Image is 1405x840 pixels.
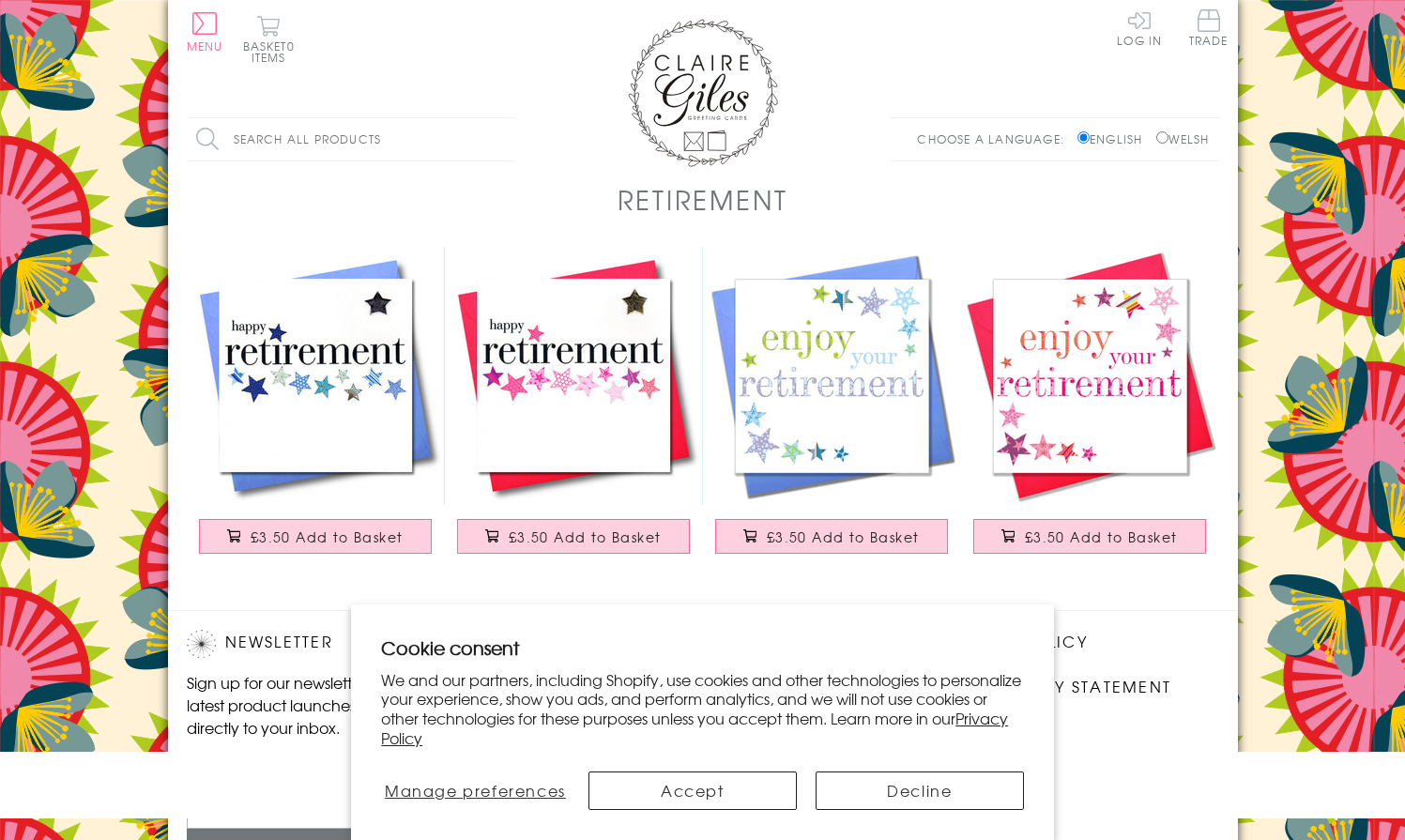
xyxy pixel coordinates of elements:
[1156,130,1210,147] label: Welsh
[496,118,515,160] input: Search
[1025,527,1178,546] span: £3.50 Add to Basket
[715,519,948,554] button: £3.50 Add to Basket
[243,15,295,63] button: Basket0 items
[381,670,1024,748] p: We and our partners, including Shopify, use cookies and other technologies to personalize your ex...
[588,771,797,810] button: Accept
[1156,131,1168,144] input: Welsh
[445,247,703,573] a: Good Luck Retirement Card, Pink Stars, Embellished with a padded star £3.50 Add to Basket
[381,771,569,810] button: Manage preferences
[187,118,515,160] input: Search all products
[187,12,223,52] button: Menu
[187,247,445,573] a: Good Luck Retirement Card, Blue Stars, Embellished with a padded star £3.50 Add to Basket
[767,527,920,546] span: £3.50 Add to Basket
[1117,9,1162,46] a: Log In
[381,707,1008,749] a: Privacy Policy
[938,675,1171,700] a: Accessibility Statement
[187,671,506,739] p: Sign up for our newsletter to receive the latest product launches, news and offers directly to yo...
[703,247,961,505] img: Congratulations and Good Luck Card, Blue Stars, enjoy your Retirement
[973,519,1206,554] button: £3.50 Add to Basket
[618,180,788,219] h1: Retirement
[251,527,404,546] span: £3.50 Add to Basket
[509,527,662,546] span: £3.50 Add to Basket
[816,771,1024,810] button: Decline
[199,519,432,554] button: £3.50 Add to Basket
[1189,9,1229,46] span: Trade
[187,630,506,658] h2: Newsletter
[381,634,1024,661] h2: Cookie consent
[252,38,295,66] span: 0 items
[385,779,566,802] span: Manage preferences
[187,38,223,54] span: Menu
[917,130,1074,147] p: Choose a language:
[445,247,703,505] img: Good Luck Retirement Card, Pink Stars, Embellished with a padded star
[703,247,961,573] a: Congratulations and Good Luck Card, Blue Stars, enjoy your Retirement £3.50 Add to Basket
[628,19,778,167] img: Claire Giles Greetings Cards
[457,519,690,554] button: £3.50 Add to Basket
[1189,9,1229,50] a: Trade
[961,247,1219,573] a: Congratulations and Good Luck Card, Pink Stars, enjoy your Retirement £3.50 Add to Basket
[1077,130,1152,147] label: English
[1077,131,1090,144] input: English
[187,247,445,505] img: Good Luck Retirement Card, Blue Stars, Embellished with a padded star
[961,247,1219,505] img: Congratulations and Good Luck Card, Pink Stars, enjoy your Retirement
